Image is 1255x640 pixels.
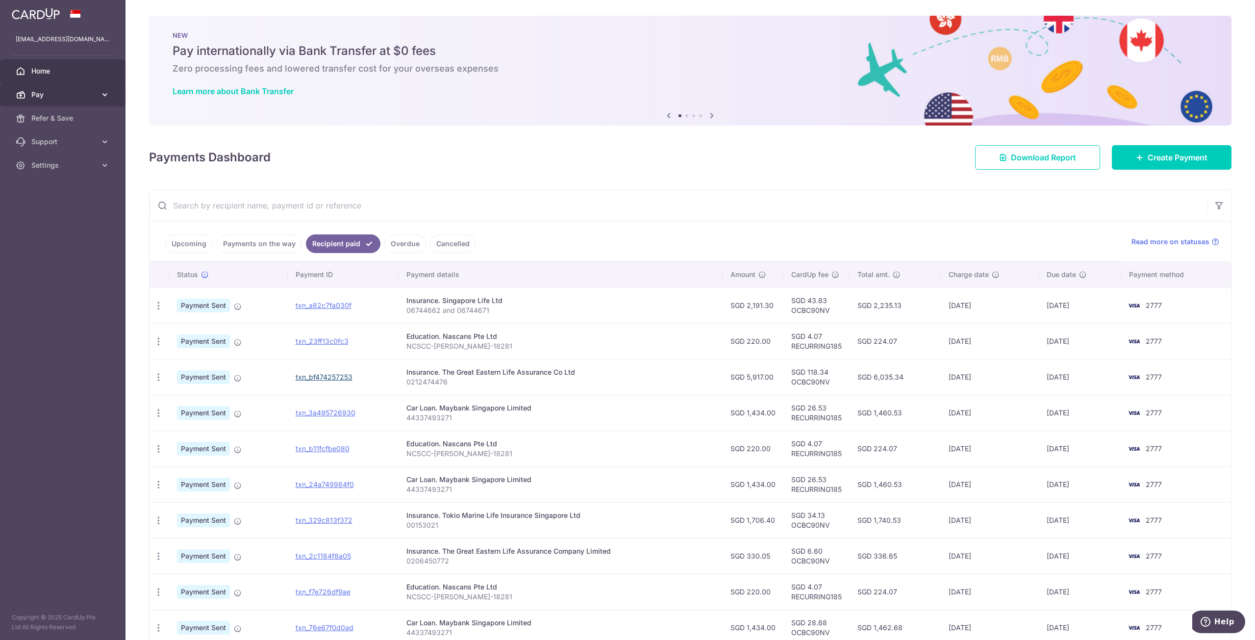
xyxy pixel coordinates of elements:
span: Payment Sent [177,513,230,527]
div: Insurance. The Great Eastern Life Assurance Company Limited [406,546,715,556]
a: Learn more about Bank Transfer [173,86,294,96]
a: txn_3a495726930 [296,409,355,417]
a: Read more on statuses [1131,237,1219,247]
div: Education. Nascans Pte Ltd [406,439,715,449]
img: Bank Card [1124,622,1144,634]
td: [DATE] [941,466,1039,502]
p: NCSCC-[PERSON_NAME]-18281 [406,592,715,602]
td: [DATE] [941,502,1039,538]
p: 00153021 [406,520,715,530]
span: Download Report [1011,152,1076,163]
td: [DATE] [941,323,1039,359]
img: Bank Card [1124,335,1144,347]
div: Car Loan. Maybank Singapore Limited [406,403,715,413]
td: SGD 118.34 OCBC90NV [783,359,850,395]
td: [DATE] [1039,502,1121,538]
a: txn_b11fcfbe080 [296,444,350,453]
td: SGD 26.53 RECURRING185 [783,395,850,431]
span: 2777 [1146,301,1162,309]
span: Status [177,270,198,280]
td: [DATE] [1039,574,1121,610]
span: 2777 [1146,516,1162,524]
span: Total amt. [857,270,890,280]
td: [DATE] [1039,431,1121,466]
img: Bank Card [1124,371,1144,383]
td: [DATE] [941,538,1039,574]
td: SGD 5,917.00 [723,359,783,395]
td: SGD 336.65 [850,538,941,574]
input: Search by recipient name, payment id or reference [150,190,1207,221]
a: txn_2c1184f8a05 [296,552,351,560]
p: [EMAIL_ADDRESS][DOMAIN_NAME] [16,34,110,44]
a: Overdue [384,234,426,253]
td: SGD 2,191.30 [723,287,783,323]
a: Download Report [975,145,1100,170]
td: SGD 6.60 OCBC90NV [783,538,850,574]
img: Bank Card [1124,300,1144,311]
p: NCSCC-[PERSON_NAME]-18281 [406,449,715,459]
img: Bank transfer banner [149,16,1231,126]
td: [DATE] [1039,395,1121,431]
td: [DATE] [1039,359,1121,395]
td: SGD 1,434.00 [723,395,783,431]
span: 2777 [1146,337,1162,345]
a: Create Payment [1112,145,1231,170]
p: NEW [173,31,1208,39]
td: SGD 224.07 [850,431,941,466]
span: 2777 [1146,480,1162,488]
span: Payment Sent [177,370,230,384]
h5: Pay internationally via Bank Transfer at $0 fees [173,43,1208,59]
h4: Payments Dashboard [149,149,271,166]
span: Payment Sent [177,478,230,491]
span: 2777 [1146,552,1162,560]
span: Read more on statuses [1131,237,1209,247]
td: SGD 6,035.34 [850,359,941,395]
span: Create Payment [1148,152,1207,163]
span: Pay [31,90,96,100]
span: Payment Sent [177,334,230,348]
a: Cancelled [430,234,476,253]
td: [DATE] [1039,287,1121,323]
span: Charge date [949,270,989,280]
img: Bank Card [1124,443,1144,455]
img: Bank Card [1124,514,1144,526]
span: Payment Sent [177,549,230,563]
span: Payment Sent [177,585,230,599]
td: SGD 4.07 RECURRING185 [783,323,850,359]
td: [DATE] [941,574,1039,610]
a: txn_24a749984f0 [296,480,354,488]
img: Bank Card [1124,586,1144,598]
p: 0206450772 [406,556,715,566]
span: Payment Sent [177,442,230,456]
td: [DATE] [941,287,1039,323]
td: SGD 1,434.00 [723,466,783,502]
td: SGD 224.07 [850,323,941,359]
img: CardUp [12,8,60,20]
a: txn_bf474257253 [296,373,352,381]
td: SGD 1,706.40 [723,502,783,538]
td: [DATE] [1039,323,1121,359]
img: Bank Card [1124,550,1144,562]
a: txn_23ff13c0fc3 [296,337,349,345]
p: 44337493271 [406,413,715,423]
td: SGD 330.05 [723,538,783,574]
td: SGD 220.00 [723,431,783,466]
a: txn_f7e726df9ae [296,588,351,596]
span: Settings [31,160,96,170]
a: Upcoming [165,234,213,253]
td: SGD 220.00 [723,323,783,359]
img: Bank Card [1124,407,1144,419]
div: Education. Nascans Pte Ltd [406,582,715,592]
span: Payment Sent [177,406,230,420]
div: Insurance. Singapore Life Ltd [406,296,715,306]
td: SGD 1,740.53 [850,502,941,538]
img: Bank Card [1124,479,1144,490]
div: Car Loan. Maybank Singapore Limited [406,475,715,485]
span: Refer & Save [31,113,96,123]
td: SGD 220.00 [723,574,783,610]
div: Insurance. Tokio Marine Life Insurance Singapore Ltd [406,511,715,520]
td: [DATE] [941,395,1039,431]
p: NCSCC-[PERSON_NAME]-18281 [406,341,715,351]
a: Recipient paid [306,234,380,253]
